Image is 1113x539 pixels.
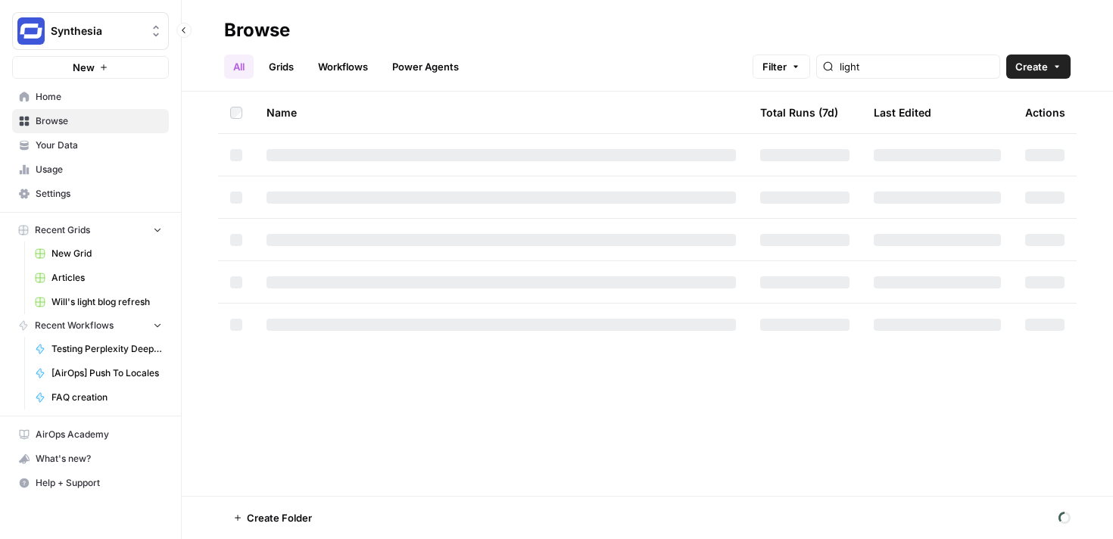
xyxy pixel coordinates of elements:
[12,133,169,157] a: Your Data
[224,18,290,42] div: Browse
[51,342,162,356] span: Testing Perplexity Deep Research
[28,266,169,290] a: Articles
[12,447,169,471] button: What's new?
[28,337,169,361] a: Testing Perplexity Deep Research
[36,114,162,128] span: Browse
[383,55,468,79] a: Power Agents
[35,223,90,237] span: Recent Grids
[12,157,169,182] a: Usage
[28,290,169,314] a: Will's light blog refresh
[36,187,162,201] span: Settings
[762,59,787,74] span: Filter
[13,447,168,470] div: What's new?
[1006,55,1071,79] button: Create
[36,476,162,490] span: Help + Support
[840,59,993,74] input: Search
[51,23,142,39] span: Synthesia
[1025,92,1065,133] div: Actions
[73,60,95,75] span: New
[28,361,169,385] a: [AirOps] Push To Locales
[753,55,810,79] button: Filter
[36,428,162,441] span: AirOps Academy
[28,241,169,266] a: New Grid
[12,109,169,133] a: Browse
[267,92,736,133] div: Name
[36,139,162,152] span: Your Data
[12,219,169,241] button: Recent Grids
[35,319,114,332] span: Recent Workflows
[51,366,162,380] span: [AirOps] Push To Locales
[51,391,162,404] span: FAQ creation
[247,510,312,525] span: Create Folder
[260,55,303,79] a: Grids
[12,56,169,79] button: New
[51,247,162,260] span: New Grid
[874,92,931,133] div: Last Edited
[12,85,169,109] a: Home
[36,90,162,104] span: Home
[51,271,162,285] span: Articles
[12,12,169,50] button: Workspace: Synthesia
[12,314,169,337] button: Recent Workflows
[51,295,162,309] span: Will's light blog refresh
[309,55,377,79] a: Workflows
[36,163,162,176] span: Usage
[224,506,321,530] button: Create Folder
[1015,59,1048,74] span: Create
[224,55,254,79] a: All
[12,182,169,206] a: Settings
[17,17,45,45] img: Synthesia Logo
[28,385,169,410] a: FAQ creation
[12,471,169,495] button: Help + Support
[760,92,838,133] div: Total Runs (7d)
[12,422,169,447] a: AirOps Academy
